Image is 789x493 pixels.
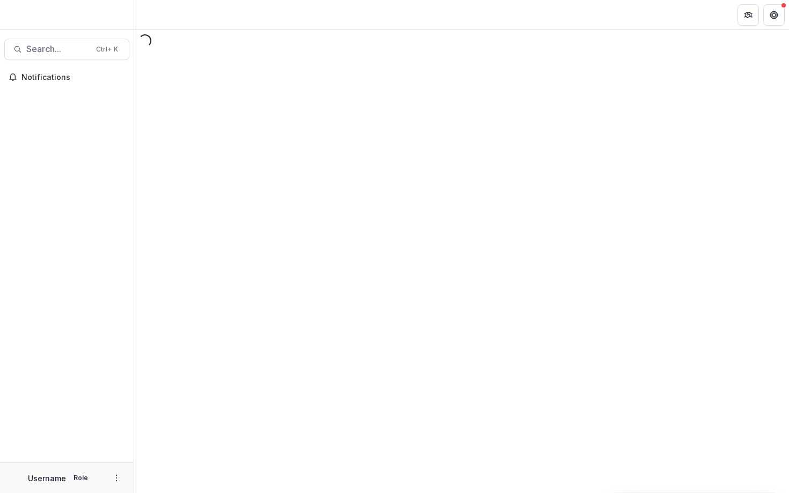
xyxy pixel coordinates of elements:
button: Get Help [763,4,785,26]
button: More [110,472,123,484]
p: Username [28,473,66,484]
div: Ctrl + K [94,43,120,55]
button: Notifications [4,69,129,86]
button: Search... [4,39,129,60]
button: Partners [737,4,759,26]
span: Search... [26,44,90,54]
p: Role [70,473,91,483]
span: Notifications [21,73,125,82]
